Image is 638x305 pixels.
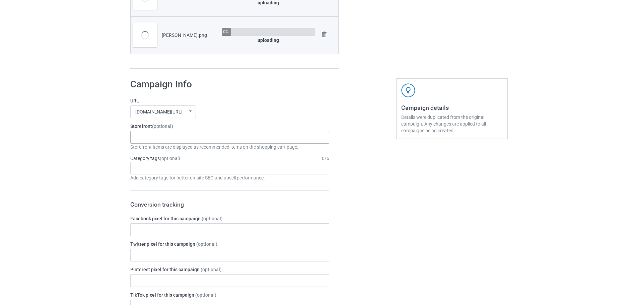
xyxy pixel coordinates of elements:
[130,78,329,90] h1: Campaign Info
[202,216,223,221] span: (optional)
[130,174,329,181] div: Add category tags for better on-site SEO and upsell performance.
[401,104,503,111] h3: Campaign details
[130,266,329,273] label: Pinterest pixel for this campaign
[401,114,503,134] div: Details were duplicated from the original campaign. Any changes are applied to all campaigns bein...
[160,156,180,161] span: (optional)
[130,144,329,150] div: Storefront items are displayed as recommended items on the shopping cart page.
[401,83,415,97] img: svg+xml;base64,PD94bWwgdmVyc2lvbj0iMS4wIiBlbmNvZGluZz0iVVRGLTgiPz4KPHN2ZyB3aWR0aD0iNDJweCIgaGVpZ2...
[196,241,217,247] span: (optional)
[201,267,222,272] span: (optional)
[130,241,329,247] label: Twitter pixel for this campaign
[195,292,216,298] span: (optional)
[162,32,217,39] div: [PERSON_NAME].png
[223,29,229,34] div: 0%
[130,215,329,222] label: Facebook pixel for this campaign
[130,155,180,162] label: Category tags
[322,155,329,162] div: 0 / 6
[320,30,329,39] img: svg+xml;base64,PD94bWwgdmVyc2lvbj0iMS4wIiBlbmNvZGluZz0iVVRGLTgiPz4KPHN2ZyB3aWR0aD0iMjhweCIgaGVpZ2...
[222,37,315,44] div: uploading
[130,97,329,104] label: URL
[130,201,329,208] h3: Conversion tracking
[152,124,173,129] span: (optional)
[130,123,329,130] label: Storefront
[130,292,329,298] label: TikTok pixel for this campaign
[135,109,183,114] div: [DOMAIN_NAME][URL]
